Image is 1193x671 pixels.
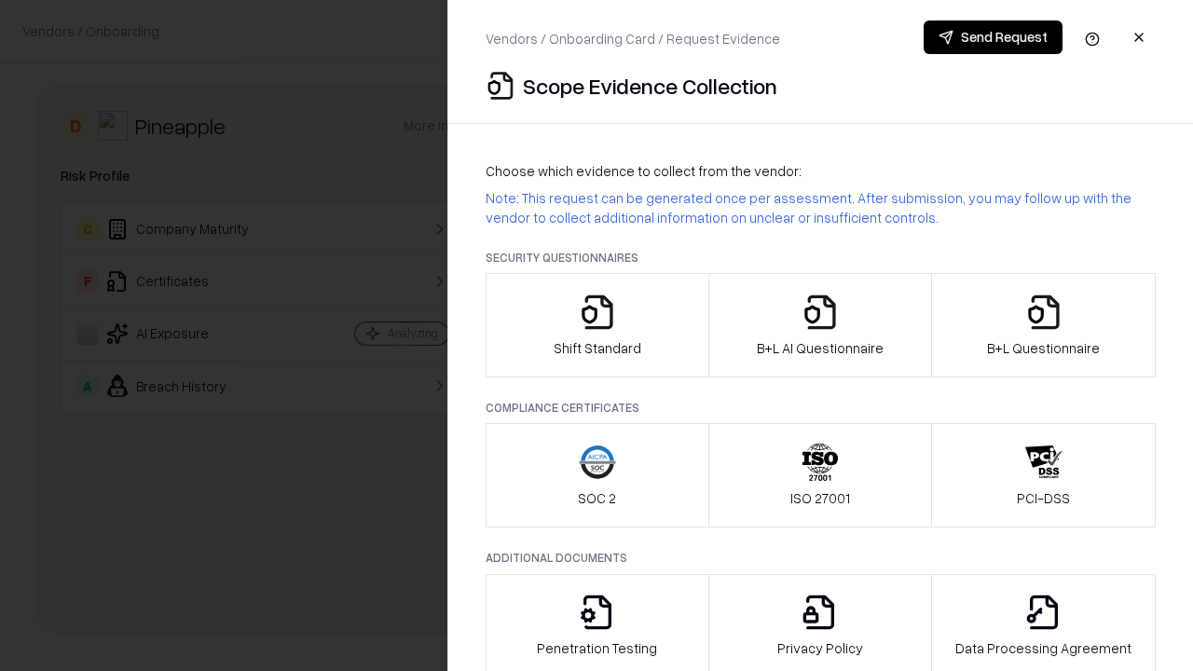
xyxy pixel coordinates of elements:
p: Additional Documents [486,550,1156,566]
button: Send Request [924,21,1063,54]
button: B+L Questionnaire [931,273,1156,377]
p: Note: This request can be generated once per assessment. After submission, you may follow up with... [486,188,1156,227]
button: SOC 2 [486,423,709,527]
p: Vendors / Onboarding Card / Request Evidence [486,29,780,48]
p: B+L AI Questionnaire [757,338,884,358]
button: Shift Standard [486,273,709,377]
p: SOC 2 [578,488,616,508]
button: PCI-DSS [931,423,1156,527]
p: Scope Evidence Collection [523,71,777,101]
p: ISO 27001 [790,488,850,508]
p: B+L Questionnaire [987,338,1100,358]
p: Data Processing Agreement [955,638,1131,658]
p: Compliance Certificates [486,400,1156,416]
p: Privacy Policy [777,638,863,658]
button: B+L AI Questionnaire [708,273,933,377]
p: Security Questionnaires [486,250,1156,266]
p: Choose which evidence to collect from the vendor: [486,161,1156,181]
p: PCI-DSS [1017,488,1070,508]
button: ISO 27001 [708,423,933,527]
p: Shift Standard [554,338,641,358]
p: Penetration Testing [537,638,657,658]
